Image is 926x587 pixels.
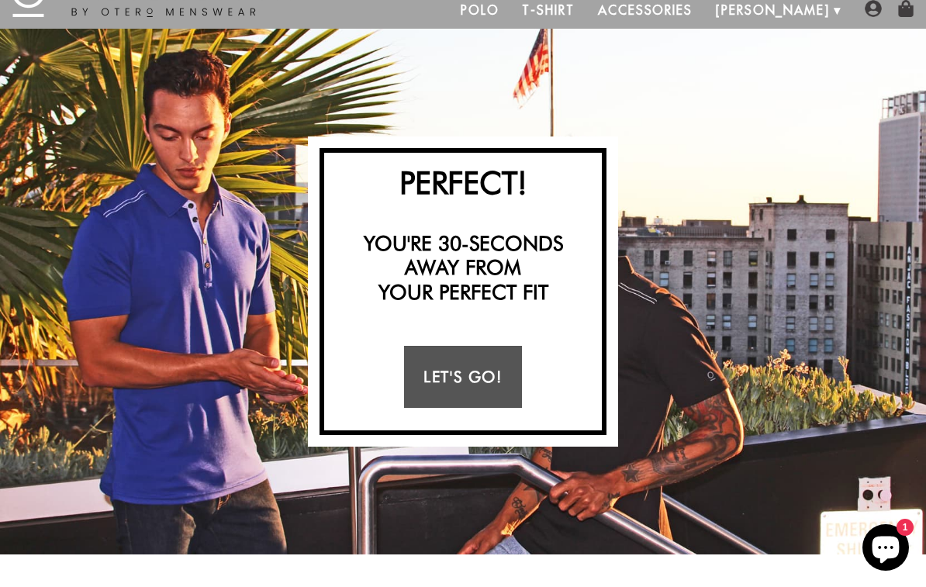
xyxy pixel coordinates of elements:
[332,164,594,201] h2: Perfect!
[332,231,594,304] h3: You're 30-seconds away from your perfect fit
[404,346,521,408] a: Let's Go!
[858,524,914,575] inbox-online-store-chat: Shopify online store chat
